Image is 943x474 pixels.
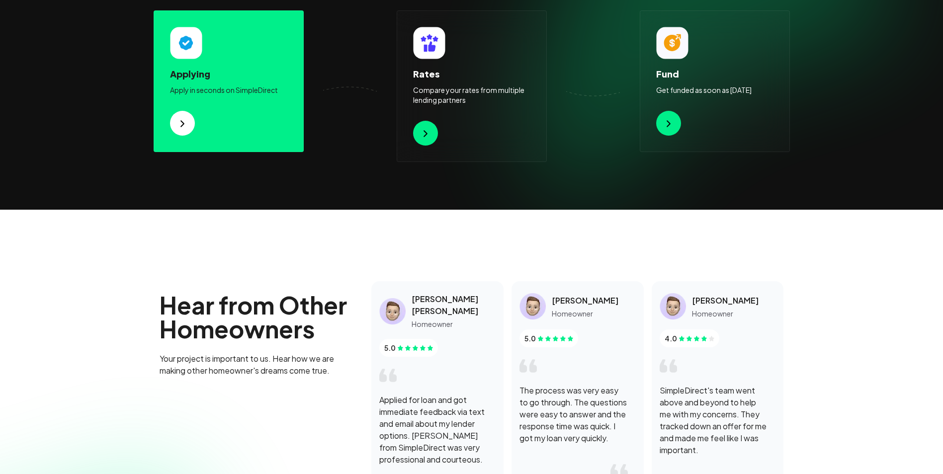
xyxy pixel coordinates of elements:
h3: Hear from Other Homeowners [160,293,360,341]
img: star [545,336,551,341]
img: star [701,336,707,341]
img: star [560,336,566,341]
span: 5.0 [384,343,396,353]
img: star [538,336,543,341]
h4: Rates [413,67,530,81]
span: Homeowner [692,309,759,318]
h4: Fund [656,67,773,81]
span: Homeowner [552,309,618,318]
img: star [428,345,433,351]
img: quotes [660,357,677,375]
p: Your project is important to us. Hear how we are making other homeowner ' s dreams come true. [160,353,360,377]
img: star [553,336,558,341]
img: star [413,345,418,351]
img: star [686,336,692,341]
span: Homeowner [412,319,487,329]
img: arrow [663,118,675,130]
img: quotes [519,357,537,375]
h4: Applying [170,67,287,81]
img: card [413,27,445,59]
img: star [709,336,714,341]
p: SimpleDirect's team went above and beyond to help me with my concerns. They tracked down an offer... [660,385,768,456]
span: 4.0 [665,333,677,343]
p: Compare your rates from multiple lending partners [413,85,530,105]
img: star [405,345,411,351]
img: testimonial [379,298,406,324]
p: Apply in seconds on SimpleDirect [170,85,287,95]
img: testimonial [660,293,686,319]
img: quotes [379,367,397,384]
img: card [656,27,688,59]
img: connector [539,86,647,96]
img: testimonial [519,293,546,319]
p: Get funded as soon as [DATE] [656,85,773,95]
img: star [694,336,699,341]
p: Applied for loan and got immediate feedback via text and email about my lender options. [PERSON_N... [379,394,487,466]
img: arrow [176,118,188,130]
span: [PERSON_NAME] [692,295,759,307]
span: [PERSON_NAME] [PERSON_NAME] [412,293,487,317]
img: star [568,336,573,341]
img: star [420,345,426,351]
span: 5.0 [524,333,536,343]
img: card [170,27,202,59]
p: The process was very easy to go through. The questions were easy to answer and the response time ... [519,385,627,444]
span: [PERSON_NAME] [552,295,618,307]
img: arrow [420,128,431,140]
img: connector [296,86,404,96]
img: star [398,345,403,351]
img: star [679,336,685,341]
